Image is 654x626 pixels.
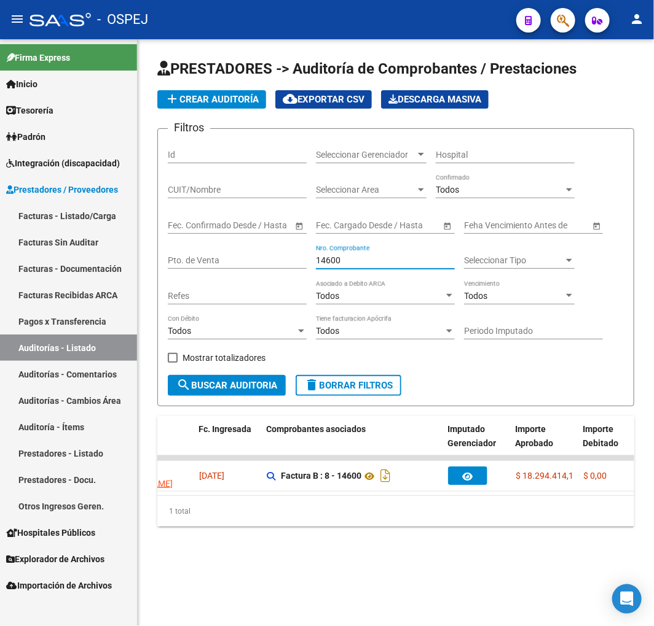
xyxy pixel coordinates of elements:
[283,94,364,105] span: Exportar CSV
[511,416,578,470] datatable-header-cell: Importe Aprobado
[176,377,191,392] mat-icon: search
[168,220,213,231] input: Fecha inicio
[168,326,191,336] span: Todos
[296,375,401,396] button: Borrar Filtros
[590,219,603,232] button: Open calendar
[194,416,262,470] datatable-header-cell: Fc. Ingresada
[275,90,372,109] button: Exportar CSV
[6,156,120,170] span: Integración (discapacidad)
[583,424,619,448] span: Importe Debitado
[6,77,37,91] span: Inicio
[578,416,646,470] datatable-header-cell: Importe Debitado
[168,375,286,396] button: Buscar Auditoria
[6,579,112,592] span: Importación de Archivos
[464,255,564,266] span: Seleccionar Tipo
[316,326,339,336] span: Todos
[183,350,266,365] span: Mostrar totalizadores
[304,380,393,391] span: Borrar Filtros
[443,416,511,470] datatable-header-cell: Imputado Gerenciador
[316,220,361,231] input: Fecha inicio
[283,91,297,106] mat-icon: cloud_download
[157,90,266,109] button: Crear Auditoría
[176,380,277,391] span: Buscar Auditoria
[6,526,95,539] span: Hospitales Públicos
[381,90,489,109] button: Descarga Masiva
[157,496,634,527] div: 1 total
[629,12,644,26] mat-icon: person
[199,424,252,434] span: Fc. Ingresada
[293,219,305,232] button: Open calendar
[281,471,361,481] strong: Factura B : 8 - 14600
[377,466,393,485] i: Descargar documento
[223,220,283,231] input: Fecha fin
[516,424,554,448] span: Importe Aprobado
[316,291,339,301] span: Todos
[165,94,259,105] span: Crear Auditoría
[371,220,431,231] input: Fecha fin
[107,424,158,434] span: Razon Social
[464,291,487,301] span: Todos
[441,219,454,232] button: Open calendar
[316,185,416,195] span: Seleccionar Area
[388,94,481,105] span: Descarga Masiva
[6,130,45,144] span: Padrón
[97,6,148,33] span: - OSPEJ
[448,424,497,448] span: Imputado Gerenciador
[6,51,70,64] span: Firma Express
[199,471,224,481] span: [DATE]
[165,91,179,106] mat-icon: add
[612,584,642,614] div: Open Intercom Messenger
[262,416,443,470] datatable-header-cell: Comprobantes asociados
[168,119,210,136] h3: Filtros
[6,183,118,196] span: Prestadores / Proveedores
[6,104,53,117] span: Tesorería
[157,60,577,77] span: PRESTADORES -> Auditoría de Comprobantes / Prestaciones
[436,185,459,195] span: Todos
[516,471,578,481] span: $ 18.294.414,12
[316,150,416,160] span: Seleccionar Gerenciador
[6,552,104,566] span: Explorador de Archivos
[10,12,25,26] mat-icon: menu
[304,377,319,392] mat-icon: delete
[267,424,366,434] span: Comprobantes asociados
[381,90,489,109] app-download-masive: Descarga masiva de comprobantes (adjuntos)
[583,471,607,481] span: $ 0,00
